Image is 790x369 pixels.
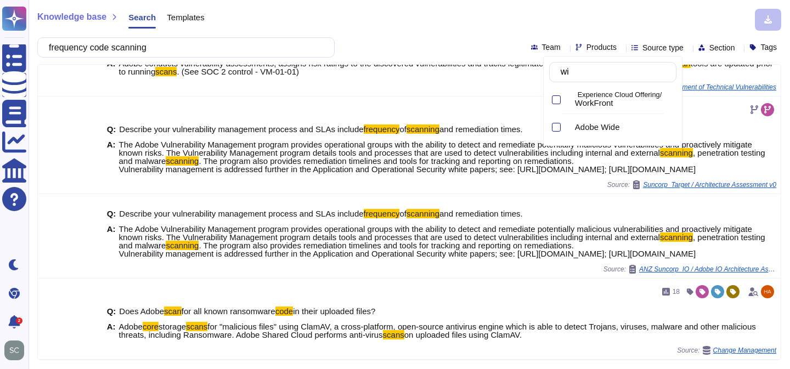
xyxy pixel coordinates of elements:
[16,317,22,324] div: 2
[575,122,620,132] span: Adobe Wide
[119,322,143,331] span: Adobe
[159,322,186,331] span: storage
[566,88,676,112] div: WorkFront
[155,67,177,76] mark: scans
[119,124,363,134] span: Describe your vulnerability management process and SLAs include
[107,307,116,315] b: Q:
[275,306,294,316] mark: code
[603,265,776,274] span: Source:
[404,330,522,339] span: on uploaded files using ClamAV.
[586,43,617,51] span: Products
[578,92,672,99] p: Experience Cloud Offering/
[566,121,571,134] div: Adobe Wide
[407,209,439,218] mark: scanning
[119,241,696,258] span: . The program also provides remediation timelines and tools for tracking and reporting on remedia...
[575,122,672,132] div: Adobe Wide
[43,38,323,57] input: Search a question or template...
[119,306,164,316] span: Does Adobe
[4,340,24,360] img: user
[677,346,776,355] span: Source:
[143,322,159,331] mark: core
[128,13,156,21] span: Search
[658,84,776,90] span: Management of Technical Vulnerabilities
[713,347,776,354] span: Change Management
[119,156,696,174] span: . The program also provides remediation timelines and tools for tracking and reporting on remedia...
[119,148,765,166] span: , penetration testing and malware
[119,59,773,76] span: tools are updated prior to running
[119,209,363,218] span: Describe your vulnerability management process and SLAs include
[107,59,116,76] b: A:
[709,44,735,52] span: Section
[182,306,275,316] span: for all known ransomware
[407,124,439,134] mark: scanning
[761,285,774,298] img: user
[107,322,116,339] b: A:
[107,209,116,218] b: Q:
[439,209,523,218] span: and remediation times.
[364,209,400,218] mark: frequency
[164,306,182,316] mark: scan
[575,98,672,108] div: WorkFront
[119,322,756,339] span: for "malicious files" using ClamAV, a cross-platform, open-source antivirus engine which is able ...
[166,156,199,166] mark: scanning
[107,140,116,173] b: A:
[364,124,400,134] mark: frequency
[167,13,204,21] span: Templates
[555,63,676,82] input: Search by keywords
[107,125,116,133] b: Q:
[643,181,776,188] span: Suncorp_Target / Architecture Assessment v0
[383,330,404,339] mark: scans
[399,124,407,134] span: of
[186,322,207,331] mark: scans
[399,209,407,218] span: of
[119,232,765,250] span: , penetration testing and malware
[439,124,523,134] span: and remediation times.
[642,44,684,52] span: Source type
[119,140,752,157] span: The Adobe Vulnerability Management program provides operational groups with the ability to detect...
[660,232,693,242] mark: scanning
[639,266,776,273] span: ANZ Suncorp_IO / Adobe IO Architecture Assessment
[623,83,776,92] span: Source:
[760,43,777,51] span: Tags
[566,94,571,106] div: WorkFront
[119,224,752,242] span: The Adobe Vulnerability Management program provides operational groups with the ability to detect...
[293,306,375,316] span: in their uploaded files?
[542,43,561,51] span: Team
[2,338,32,362] button: user
[660,148,693,157] mark: scanning
[575,98,613,108] span: WorkFront
[607,180,776,189] span: Source:
[177,67,299,76] span: . (See SOC 2 control - VM-01-01)
[566,115,676,140] div: Adobe Wide
[673,288,680,295] span: 18
[107,225,116,258] b: A:
[166,241,199,250] mark: scanning
[37,13,106,21] span: Knowledge base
